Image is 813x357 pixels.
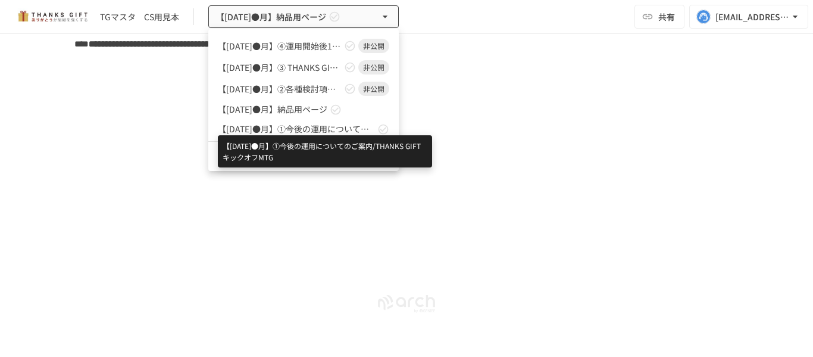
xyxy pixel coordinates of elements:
span: 【[DATE]●月】②各種検討項目のすり合わせ/ THANKS GIFTキックオフMTG [218,83,342,95]
span: 非公開 [358,41,389,51]
span: 【[DATE]●月】納品用ページ [218,103,327,116]
span: 【[DATE]●月】④運用開始後1回目 振り返りMTG [218,40,342,52]
span: 非公開 [358,62,389,73]
span: 【[DATE]●月】➂ THANKS GIFT操作説明/THANKS GIFT[PERSON_NAME] [218,61,342,74]
span: 非公開 [358,83,389,94]
span: 【[DATE]●月】①今後の運用についてのご案内/THANKS GIFTキックオフMTG [218,123,375,135]
li: ページの並び替え [208,147,399,166]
